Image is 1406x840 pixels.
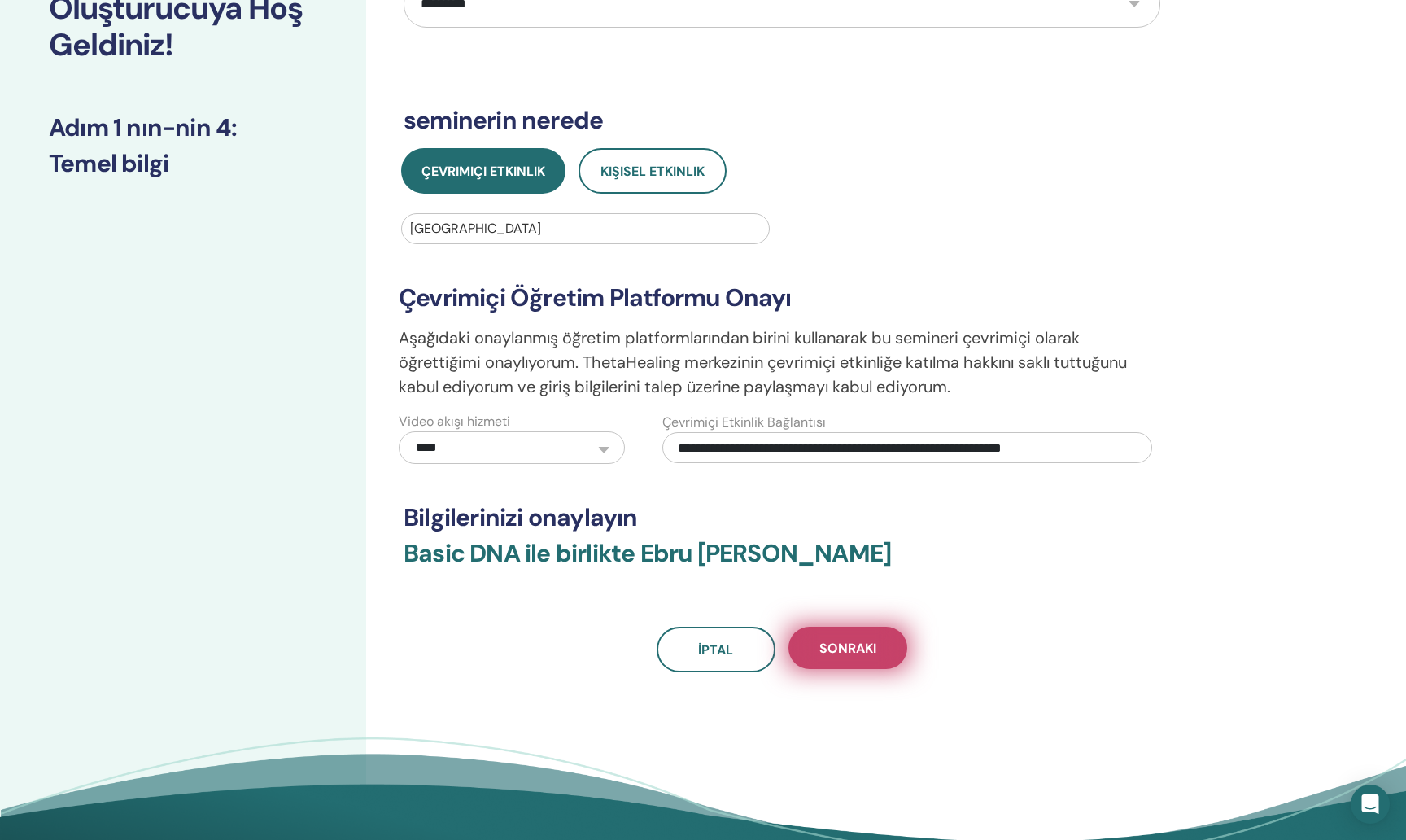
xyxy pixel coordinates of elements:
label: Çevrimiçi Etkinlik Bağlantısı [662,413,826,432]
p: Aşağıdaki onaylanmış öğretim platformlarından birini kullanarak bu semineri çevrimiçi olarak öğre... [399,326,1165,399]
label: Video akışı hizmeti [399,412,510,431]
span: Çevrimiçi Etkinlik [421,163,545,180]
h3: Temel bilgi [49,149,317,178]
h3: Bilgilerinizi onaylayın [404,503,1160,532]
h3: Adım 1 nın-nin 4 : [49,113,317,142]
span: Kişisel Etkinlik [600,163,705,180]
h3: Basic DNA ile birlikte Ebru [PERSON_NAME] [404,539,1160,588]
button: Sonraki [788,627,907,669]
div: Open Intercom Messenger [1351,785,1390,824]
h3: seminerin nerede [404,106,1160,135]
h3: Çevrimiçi Öğretim Platformu Onayı [399,283,1165,313]
span: İptal [698,641,733,658]
a: İptal [657,627,775,672]
span: Sonraki [819,640,876,657]
button: Çevrimiçi Etkinlik [401,148,565,194]
button: Kişisel Etkinlik [579,148,727,194]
